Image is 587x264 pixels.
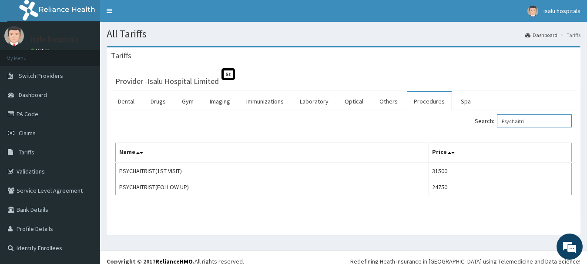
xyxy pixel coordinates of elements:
td: PSYCHAITRIST(1ST VISIT) [116,163,429,179]
div: Chat with us now [45,49,146,60]
a: Laboratory [293,92,335,110]
th: Name [116,143,429,163]
textarea: Type your message and hit 'Enter' [4,174,166,204]
label: Search: [475,114,572,127]
span: St [221,68,235,80]
span: Dashboard [19,91,47,99]
img: User Image [527,6,538,17]
a: Drugs [144,92,173,110]
h3: Provider - Isalu Hospital Limited [115,77,219,85]
span: isalu hospitals [543,7,580,15]
a: Imaging [203,92,237,110]
a: Online [30,47,51,53]
a: Optical [338,92,370,110]
td: PSYCHAITRIST(FOLLOW UP) [116,179,429,195]
li: Tariffs [558,31,580,39]
a: Immunizations [239,92,291,110]
span: We're online! [50,77,120,165]
a: Dashboard [525,31,557,39]
td: 31500 [428,163,571,179]
h1: All Tariffs [107,28,580,40]
td: 24750 [428,179,571,195]
span: Switch Providers [19,72,63,80]
img: User Image [4,26,24,46]
span: Claims [19,129,36,137]
input: Search: [497,114,572,127]
th: Price [428,143,571,163]
span: Tariffs [19,148,34,156]
img: d_794563401_company_1708531726252_794563401 [16,43,35,65]
a: Others [372,92,405,110]
a: Gym [175,92,201,110]
a: Spa [454,92,478,110]
p: isalu hospitals [30,35,79,43]
div: Minimize live chat window [143,4,164,25]
a: Dental [111,92,141,110]
a: Procedures [407,92,452,110]
h3: Tariffs [111,52,131,60]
